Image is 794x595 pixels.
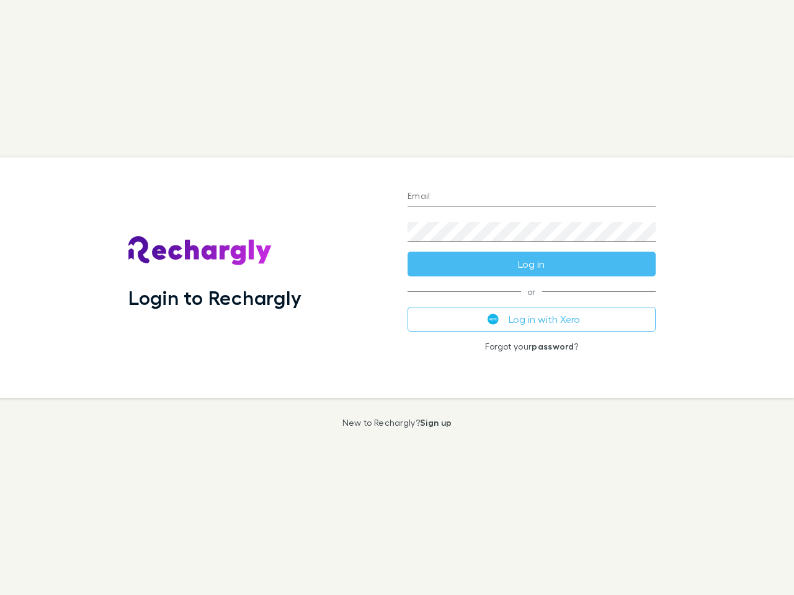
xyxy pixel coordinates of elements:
img: Rechargly's Logo [128,236,272,266]
span: or [408,291,656,292]
h1: Login to Rechargly [128,286,301,309]
p: New to Rechargly? [342,418,452,428]
a: password [532,341,574,351]
img: Xero's logo [488,314,499,325]
button: Log in [408,252,656,276]
p: Forgot your ? [408,342,656,351]
a: Sign up [420,417,452,428]
button: Log in with Xero [408,307,656,332]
